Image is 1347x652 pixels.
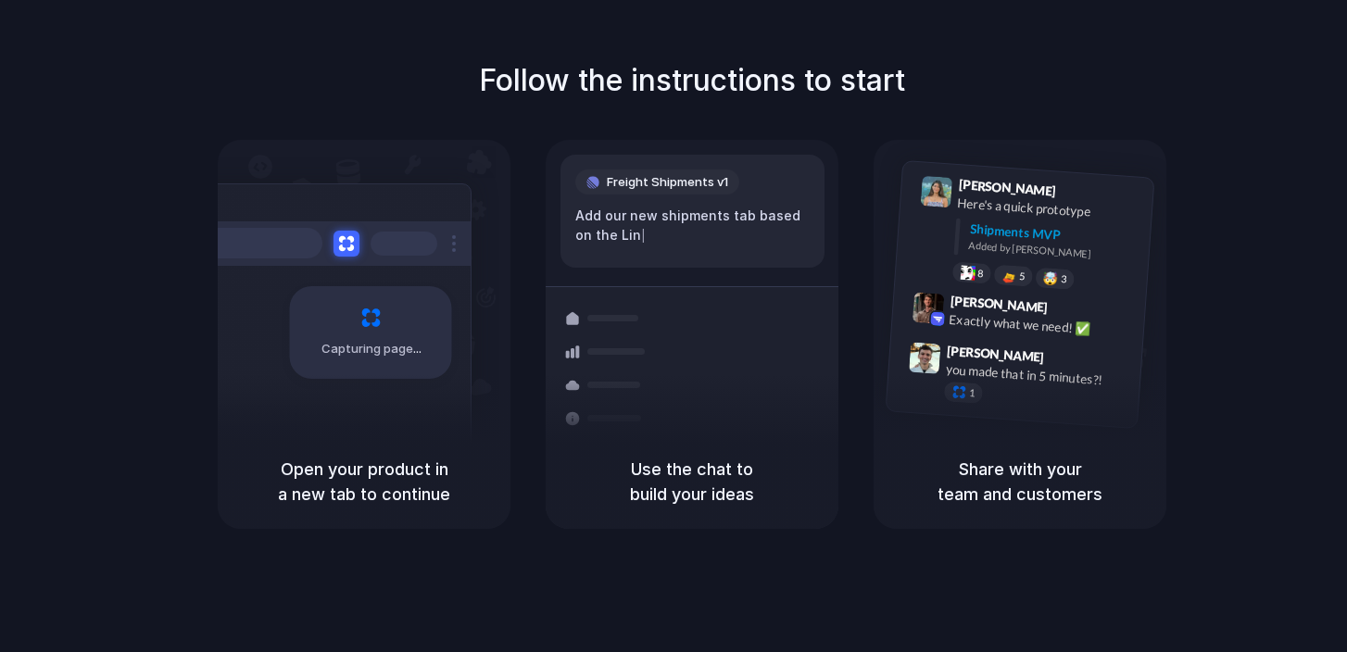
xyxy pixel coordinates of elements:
span: 9:41 AM [1062,182,1100,205]
span: 9:47 AM [1050,349,1088,371]
span: Freight Shipments v1 [607,173,728,192]
h5: Open your product in a new tab to continue [240,457,488,507]
span: Capturing page [321,340,424,358]
span: 1 [969,388,976,398]
span: | [641,228,646,243]
h1: Follow the instructions to start [479,58,905,103]
span: [PERSON_NAME] [947,340,1045,367]
span: 3 [1061,274,1067,284]
h5: Use the chat to build your ideas [568,457,816,507]
div: 🤯 [1043,271,1059,285]
div: Exactly what we need! ✅ [949,309,1134,341]
span: [PERSON_NAME] [950,291,1048,318]
span: 5 [1019,271,1026,282]
div: Add our new shipments tab based on the Lin [575,206,810,245]
div: you made that in 5 minutes?! [945,359,1130,391]
span: [PERSON_NAME] [958,174,1056,201]
div: Here's a quick prototype [957,193,1142,224]
div: Shipments MVP [969,219,1140,249]
span: 8 [977,268,984,278]
h5: Share with your team and customers [896,457,1144,507]
div: Added by [PERSON_NAME] [968,238,1139,265]
span: 9:42 AM [1053,299,1091,321]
